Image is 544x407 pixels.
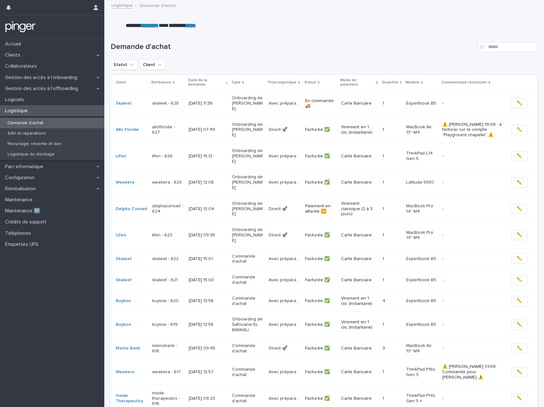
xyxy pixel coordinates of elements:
button: ✏️ [511,343,528,354]
p: Expertbook B5 [406,101,437,106]
p: ThinkPad P14s Gen 5 + [406,393,437,404]
p: Avec préparation 🛠️ [269,100,301,106]
p: Logistique du stockage [3,152,60,157]
p: Commande d'achat [232,367,264,378]
span: ✏️ [517,232,522,238]
button: ✏️ [511,98,528,108]
p: Maintenance 🆕 [3,208,45,214]
p: delphaconseil - 624 [152,203,183,214]
p: - [442,396,504,401]
p: Commentaire technicien [442,79,487,86]
p: skaleet - 621 [152,277,183,283]
p: - [442,206,504,212]
img: mTgBEunGTSyRkCgitkcU [5,21,36,33]
button: ✏️ [511,254,528,264]
p: buybox - 620 [152,298,183,304]
p: Onboarding de [PERSON_NAME] [232,227,264,243]
p: Direct 🚀 [269,205,289,212]
a: Buybox [116,322,131,327]
p: 1 [382,368,385,375]
tr: Buybox buybox - 620[DATE] 13:56Commande d'achatAvec préparation 🛠️Avec préparation 🛠️ Facturée ✅V... [111,290,538,312]
p: Expertbook B5 [406,277,437,283]
button: ✏️ [511,178,528,188]
p: Facturée ✅ [305,298,336,304]
tr: Skaleet skaleet - 622[DATE] 15:01Commande d'achatAvec préparation 🛠️Avec préparation 🛠️ Facturée ... [111,248,538,270]
p: Carte Bancaire [341,154,373,159]
p: [DATE] 09:38 [189,233,220,238]
p: Mode de paiement [340,77,374,88]
p: Facturée ✅ [305,369,336,375]
p: - [442,298,504,304]
p: Facturée ✅ [305,154,336,159]
p: skaleet - 622 [152,256,183,262]
p: Avec préparation 🛠️ [269,255,301,262]
p: - [442,346,504,351]
p: Accueil [3,41,26,47]
p: Recyclage, revente et don [3,141,67,147]
p: SAV et réparations [3,131,51,136]
p: 1 [382,126,385,132]
p: Virement en 1 clic (Instantané) [341,125,373,135]
p: Étiquettes UPS [3,241,43,247]
p: Expertbook B5 [406,322,437,327]
h1: Demande d'achat [111,42,475,52]
p: Quantité [382,79,398,86]
p: Direct 🚀 [269,231,289,238]
p: 1 [382,205,385,212]
div: Search [478,42,538,52]
p: Facturée ✅ [305,396,336,401]
p: Logistique [3,108,33,114]
span: ✏️ [517,345,522,352]
p: [DATE] 07:49 [189,127,220,132]
p: Avec préparation 🛠️ [269,321,301,327]
p: Onboarding de [PERSON_NAME] [232,122,264,138]
p: Collaborateurs [3,63,42,69]
p: Facturée ✅ [305,322,336,327]
span: ✏️ [517,322,522,328]
p: [DATE] 13:56 [189,298,220,304]
p: Clients [3,52,25,58]
p: Carte Bancaire [341,369,373,375]
p: Carte Bancaire [341,180,373,185]
p: weekera - 617 [152,369,183,375]
a: Allo Floride [116,127,139,132]
p: ⚠️ [PERSON_NAME] 01/08 : Commande pour [PERSON_NAME] ⚠️ [442,364,504,380]
tr: Delpha Conseil delphaconseil - 624[DATE] 13:04Onboarding de [PERSON_NAME]Direct 🚀Direct 🚀 Paiemen... [111,196,538,222]
p: Commande d'achat [232,343,264,354]
p: allofloride - 627 [152,125,183,135]
p: 4 [382,297,387,304]
button: ✏️ [511,125,528,135]
span: ✏️ [517,277,522,283]
p: Onboarding de [PERSON_NAME] [232,174,264,190]
p: ⚠️ [PERSON_NAME] 19/08 : à facturer sur le compte "Playground chapelle" ⚠️ [442,122,504,138]
p: Avec préparation 🛠️ [269,179,301,185]
span: ✏️ [517,206,522,212]
p: Direct 🚀 [269,126,289,132]
p: - [442,322,504,327]
p: lifen - 623 [152,233,183,238]
p: Client [116,79,126,86]
a: Skaleet [116,256,132,262]
p: [DATE] 12:08 [189,180,220,185]
p: 1 [382,255,385,262]
p: - [442,101,504,106]
button: ✏️ [511,151,528,161]
p: Onboarding de Safouane EL BAKKALI [232,317,264,332]
p: Onboarding de [PERSON_NAME] [232,95,264,111]
p: Demande d'achat [3,120,48,126]
span: ✏️ [517,153,522,159]
p: [DATE] 15:00 [189,277,220,283]
tr: Memo Bank memobank - 618[DATE] 09:45Commande d'achatDirect 🚀Direct 🚀 Facturée ✅Carte Bancaire33 M... [111,338,538,359]
tr: Lifen lifen - 626[DATE] 15:12Onboarding de [PERSON_NAME]Avec préparation 🛠️Avec préparation 🛠️ Fa... [111,143,538,169]
p: Commande d'achat [232,393,264,404]
p: Onboarding de [PERSON_NAME] [232,201,264,217]
p: Expertbook B5 [406,256,437,262]
a: Buybox [116,298,131,304]
p: [DATE] 12:57 [189,369,220,375]
p: Commande d'achat [232,296,264,307]
p: Commande d'achat [232,254,264,264]
p: memobank - 618 [152,343,183,354]
button: Statut [111,60,138,70]
p: Carte Bancaire [341,233,373,238]
p: [DATE] 09:23 [189,396,220,401]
